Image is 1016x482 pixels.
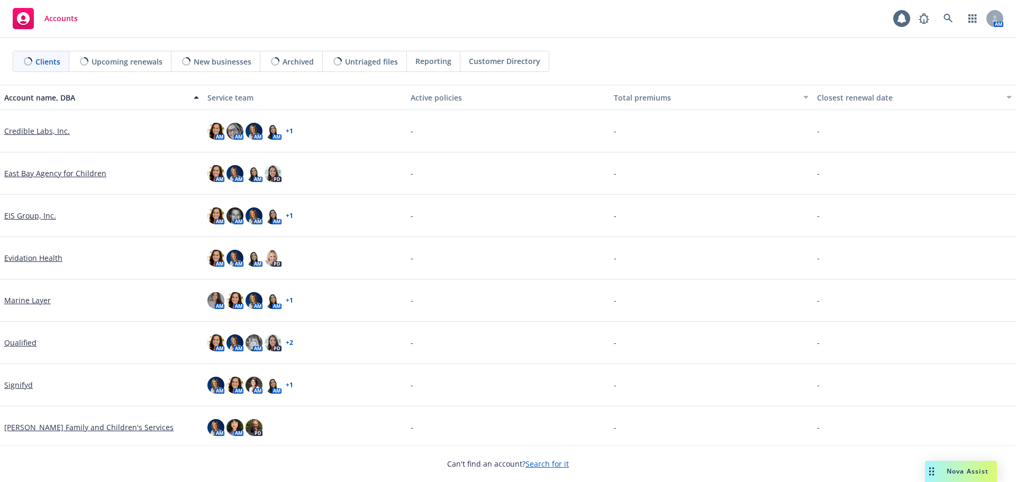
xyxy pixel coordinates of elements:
[411,210,413,221] span: -
[817,92,1000,103] div: Closest renewal date
[226,377,243,394] img: photo
[246,419,262,436] img: photo
[614,168,616,179] span: -
[947,467,988,476] span: Nova Assist
[4,337,37,348] a: Qualified
[813,85,1016,110] button: Closest renewal date
[207,292,224,309] img: photo
[614,92,797,103] div: Total premiums
[246,292,262,309] img: photo
[246,334,262,351] img: photo
[913,8,935,29] a: Report a Bug
[265,207,282,224] img: photo
[614,422,616,433] span: -
[614,337,616,348] span: -
[286,340,293,346] a: + 2
[614,210,616,221] span: -
[265,292,282,309] img: photo
[614,379,616,390] span: -
[265,123,282,140] img: photo
[4,125,70,137] a: Credible Labs, Inc.
[226,123,243,140] img: photo
[817,125,820,137] span: -
[207,165,224,182] img: photo
[246,377,262,394] img: photo
[817,379,820,390] span: -
[938,8,959,29] a: Search
[4,252,62,263] a: Evidation Health
[411,92,605,103] div: Active policies
[406,85,610,110] button: Active policies
[614,125,616,137] span: -
[614,252,616,263] span: -
[962,8,983,29] a: Switch app
[286,213,293,219] a: + 1
[817,295,820,306] span: -
[44,14,78,23] span: Accounts
[265,377,282,394] img: photo
[411,337,413,348] span: -
[207,377,224,394] img: photo
[925,461,938,482] div: Drag to move
[610,85,813,110] button: Total premiums
[411,422,413,433] span: -
[207,207,224,224] img: photo
[411,295,413,306] span: -
[817,337,820,348] span: -
[226,292,243,309] img: photo
[817,252,820,263] span: -
[194,56,251,67] span: New businesses
[207,250,224,267] img: photo
[925,461,997,482] button: Nova Assist
[4,92,187,103] div: Account name, DBA
[411,379,413,390] span: -
[286,128,293,134] a: + 1
[4,210,56,221] a: EIS Group, Inc.
[226,334,243,351] img: photo
[203,85,406,110] button: Service team
[265,250,282,267] img: photo
[246,250,262,267] img: photo
[283,56,314,67] span: Archived
[411,125,413,137] span: -
[246,123,262,140] img: photo
[92,56,162,67] span: Upcoming renewals
[614,295,616,306] span: -
[817,210,820,221] span: -
[8,4,82,33] a: Accounts
[4,168,106,179] a: East Bay Agency for Children
[207,419,224,436] img: photo
[246,165,262,182] img: photo
[226,419,243,436] img: photo
[265,334,282,351] img: photo
[265,165,282,182] img: photo
[817,422,820,433] span: -
[286,297,293,304] a: + 1
[411,168,413,179] span: -
[4,379,33,390] a: Signifyd
[4,422,174,433] a: [PERSON_NAME] Family and Children's Services
[226,250,243,267] img: photo
[35,56,60,67] span: Clients
[286,382,293,388] a: + 1
[246,207,262,224] img: photo
[207,334,224,351] img: photo
[469,56,540,67] span: Customer Directory
[415,56,451,67] span: Reporting
[411,252,413,263] span: -
[226,207,243,224] img: photo
[226,165,243,182] img: photo
[207,123,224,140] img: photo
[447,458,569,469] span: Can't find an account?
[4,295,51,306] a: Marine Layer
[207,92,402,103] div: Service team
[817,168,820,179] span: -
[345,56,398,67] span: Untriaged files
[525,459,569,469] a: Search for it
